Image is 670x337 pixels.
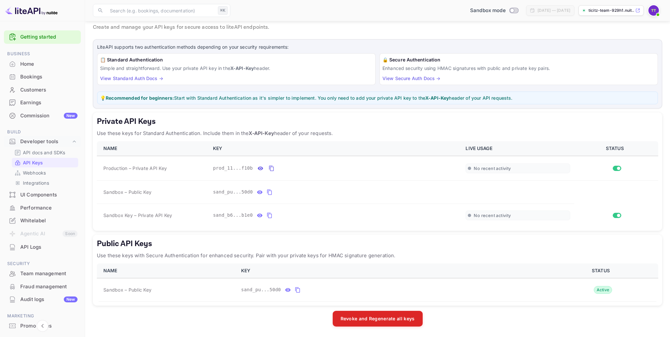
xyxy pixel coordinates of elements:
[470,7,506,14] span: Sandbox mode
[546,263,658,278] th: STATUS
[100,76,163,81] a: View Standard Auth Docs →
[4,189,81,201] a: UI Components
[103,165,167,172] span: Production – Private API Key
[4,30,81,44] div: Getting started
[97,43,658,51] p: LiteAPI supports two authentication methods depending on your security requirements:
[4,71,81,83] a: Bookings
[538,8,570,13] div: [DATE] — [DATE]
[4,320,81,332] div: Promo codes
[467,7,521,14] div: Switch to Production mode
[103,212,172,218] span: Sandbox Key – Private API Key
[20,33,78,41] a: Getting started
[20,283,78,291] div: Fraud management
[100,65,373,72] p: Simple and straightforward. Use your private API key in the header.
[103,286,151,293] span: Sandbox – Public Key
[474,213,511,218] span: No recent activity
[4,128,81,136] span: Build
[20,138,71,145] div: Developer tools
[4,320,81,332] a: Promo codes
[382,65,655,72] p: Enhanced security using HMAC signatures with public and private key pairs.
[12,148,78,157] div: API docs and SDKs
[14,149,76,156] a: API docs and SDKs
[93,9,662,22] p: API Keys
[20,191,78,199] div: UI Components
[4,96,81,109] a: Earnings
[4,84,81,96] div: Customers
[249,130,274,136] strong: X-API-Key
[382,56,655,63] h6: 🔒 Secure Authentication
[4,50,81,58] span: Business
[64,296,78,302] div: New
[209,141,462,156] th: KEY
[230,65,254,71] strong: X-API-Key
[97,141,658,227] table: private api keys table
[4,202,81,214] div: Performance
[20,270,78,278] div: Team management
[20,217,78,225] div: Whitelabel
[4,214,81,227] div: Whitelabel
[218,6,228,15] div: ⌘K
[20,86,78,94] div: Customers
[100,56,373,63] h6: 📋 Standard Authentication
[648,5,659,16] img: ticitz team
[12,158,78,167] div: API Keys
[14,179,76,186] a: Integrations
[213,212,253,219] span: sand_b6...b1e0
[241,286,281,293] span: sand_pu...50d0
[97,116,658,127] h5: Private API Keys
[20,204,78,212] div: Performance
[4,202,81,214] a: Performance
[103,189,151,195] span: Sandbox – Public Key
[4,241,81,254] div: API Logs
[20,60,78,68] div: Home
[12,178,78,188] div: Integrations
[14,159,76,166] a: API Keys
[5,5,58,16] img: LiteAPI logo
[93,24,662,31] p: Create and manage your API keys for secure access to liteAPI endpoints.
[23,179,49,186] p: Integrations
[4,84,81,96] a: Customers
[20,296,78,303] div: Audit logs
[4,58,81,71] div: Home
[474,166,511,171] span: No recent activity
[237,263,546,278] th: KEY
[589,8,634,13] p: ticitz-team-929h1.nuit...
[4,241,81,253] a: API Logs
[462,141,574,156] th: LIVE USAGE
[106,95,174,101] strong: Recommended for beginners:
[213,165,253,172] span: prod_11...f10b
[4,267,81,280] div: Team management
[12,168,78,177] div: Webhooks
[97,263,658,302] table: public api keys table
[20,73,78,81] div: Bookings
[4,280,81,293] div: Fraud management
[382,76,440,81] a: View Secure Auth Docs →
[97,239,658,249] h5: Public API Keys
[64,113,78,119] div: New
[425,95,449,101] strong: X-API-Key
[4,267,81,279] a: Team management
[213,189,253,195] span: sand_pu...50d0
[4,189,81,201] div: UI Components
[23,169,46,176] p: Webhooks
[20,99,78,107] div: Earnings
[594,286,612,294] div: Active
[20,244,78,251] div: API Logs
[37,320,48,332] button: Collapse navigation
[97,141,209,156] th: NAME
[4,110,81,122] a: CommissionNew
[4,136,81,147] div: Developer tools
[4,214,81,227] a: Whitelabel
[20,112,78,120] div: Commission
[97,263,237,278] th: NAME
[23,149,65,156] p: API docs and SDKs
[20,322,78,330] div: Promo codes
[4,293,81,306] div: Audit logsNew
[23,159,43,166] p: API Keys
[4,312,81,320] span: Marketing
[574,141,658,156] th: STATUS
[97,129,658,137] p: Use these keys for Standard Authentication. Include them in the header of your requests.
[333,311,423,327] button: Revoke and Regenerate all keys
